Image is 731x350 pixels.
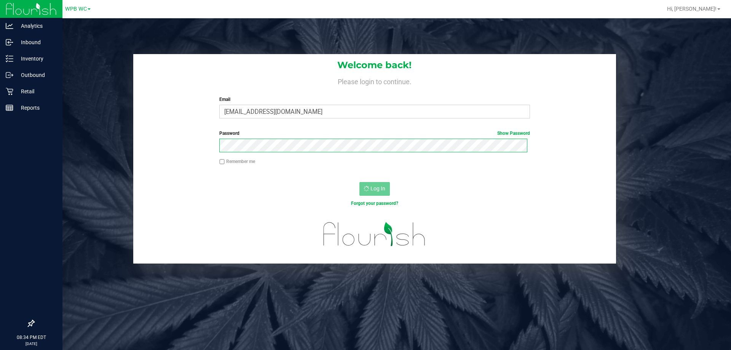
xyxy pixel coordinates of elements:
span: Log In [370,185,385,192]
p: 08:34 PM EDT [3,334,59,341]
h4: Please login to continue. [133,76,616,85]
span: Hi, [PERSON_NAME]! [667,6,717,12]
button: Log In [359,182,390,196]
span: Password [219,131,239,136]
inline-svg: Inventory [6,55,13,62]
inline-svg: Outbound [6,71,13,79]
label: Email [219,96,530,103]
p: Retail [13,87,59,96]
a: Forgot your password? [351,201,398,206]
p: [DATE] [3,341,59,347]
label: Remember me [219,158,255,165]
a: Show Password [497,131,530,136]
p: Outbound [13,70,59,80]
inline-svg: Inbound [6,38,13,46]
inline-svg: Retail [6,88,13,95]
input: Remember me [219,159,225,165]
p: Inventory [13,54,59,63]
inline-svg: Analytics [6,22,13,30]
span: WPB WC [65,6,87,12]
p: Analytics [13,21,59,30]
p: Reports [13,103,59,112]
inline-svg: Reports [6,104,13,112]
h1: Welcome back! [133,60,616,70]
p: Inbound [13,38,59,47]
img: flourish_logo.svg [314,215,435,254]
